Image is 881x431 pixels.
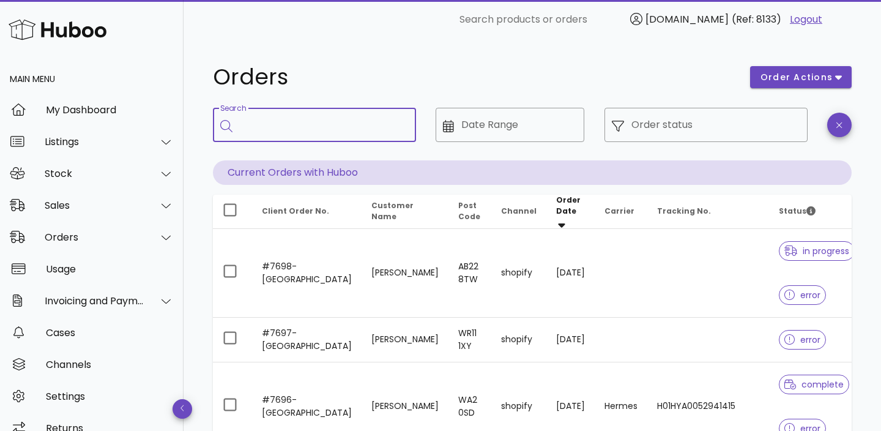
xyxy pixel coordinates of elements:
[45,136,144,148] div: Listings
[252,229,362,318] td: #7698-[GEOGRAPHIC_DATA]
[45,295,144,307] div: Invoicing and Payments
[46,359,174,370] div: Channels
[501,206,537,216] span: Channel
[448,229,491,318] td: AB22 8TW
[769,195,864,229] th: Status
[491,229,546,318] td: shopify
[784,247,849,255] span: in progress
[46,391,174,402] div: Settings
[732,12,781,26] span: (Ref: 8133)
[595,195,647,229] th: Carrier
[645,12,729,26] span: [DOMAIN_NAME]
[556,195,581,216] span: Order Date
[45,231,144,243] div: Orders
[657,206,711,216] span: Tracking No.
[45,200,144,211] div: Sales
[262,206,329,216] span: Client Order No.
[46,104,174,116] div: My Dashboard
[784,380,844,389] span: complete
[213,66,735,88] h1: Orders
[448,318,491,362] td: WR11 1XY
[252,195,362,229] th: Client Order No.
[362,229,448,318] td: [PERSON_NAME]
[546,318,595,362] td: [DATE]
[647,195,769,229] th: Tracking No.
[779,206,816,216] span: Status
[252,318,362,362] td: #7697-[GEOGRAPHIC_DATA]
[45,168,144,179] div: Stock
[46,327,174,339] div: Cases
[784,335,820,344] span: error
[546,229,595,318] td: [DATE]
[491,195,546,229] th: Channel
[546,195,595,229] th: Order Date: Sorted descending. Activate to remove sorting.
[750,66,852,88] button: order actions
[220,104,246,113] label: Search
[371,200,414,222] span: Customer Name
[448,195,491,229] th: Post Code
[491,318,546,362] td: shopify
[784,291,820,299] span: error
[213,160,852,185] p: Current Orders with Huboo
[458,200,480,222] span: Post Code
[362,195,448,229] th: Customer Name
[362,318,448,362] td: [PERSON_NAME]
[9,17,106,43] img: Huboo Logo
[760,71,833,84] span: order actions
[46,263,174,275] div: Usage
[790,12,822,27] a: Logout
[604,206,634,216] span: Carrier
